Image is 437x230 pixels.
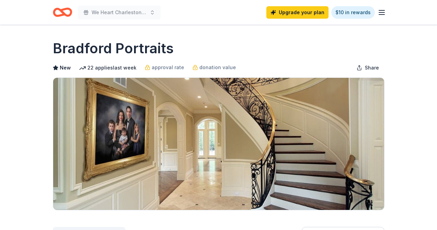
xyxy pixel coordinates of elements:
div: 22 applies last week [79,64,136,72]
img: Image for Bradford Portraits [53,78,384,210]
button: Share [351,61,384,75]
a: Home [53,4,72,20]
a: approval rate [145,63,184,72]
h1: Bradford Portraits [53,39,174,58]
a: donation value [192,63,236,72]
a: $10 in rewards [331,6,375,19]
button: We Heart Charleston Fashion Show Benefit [78,6,161,19]
span: We Heart Charleston Fashion Show Benefit [92,8,147,17]
span: New [60,64,71,72]
a: Upgrade your plan [266,6,329,19]
span: Share [365,64,379,72]
span: donation value [199,63,236,72]
span: approval rate [152,63,184,72]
